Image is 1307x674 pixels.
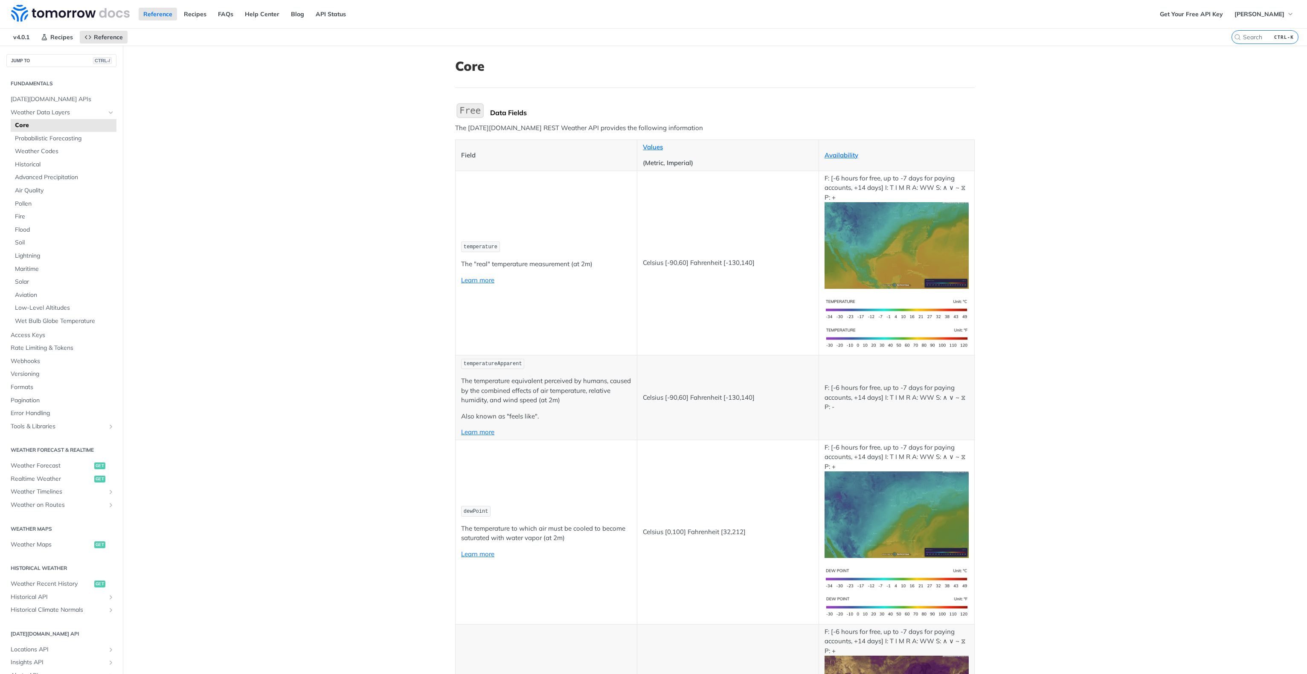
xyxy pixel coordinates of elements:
button: Show subpages for Weather Timelines [107,488,114,495]
span: Insights API [11,658,105,667]
a: Lightning [11,250,116,262]
span: [PERSON_NAME] [1234,10,1284,18]
p: F: [-6 hours for free, up to -7 days for paying accounts, +14 days] I: T I M R A: WW S: ∧ ∨ ~ ⧖ P: + [825,174,969,289]
span: Solar [15,278,114,286]
span: get [94,581,105,587]
p: The temperature to which air must be cooled to become saturated with water vapor (at 2m) [461,524,631,543]
span: Webhooks [11,357,114,366]
span: Rate Limiting & Tokens [11,344,114,352]
a: Advanced Precipitation [11,171,116,184]
p: Also known as "feels like". [461,412,631,421]
a: Realtime Weatherget [6,473,116,485]
a: Blog [286,8,309,20]
a: Weather Mapsget [6,538,116,551]
span: Fire [15,212,114,221]
span: Low-Level Altitudes [15,304,114,312]
a: Formats [6,381,116,394]
span: Tools & Libraries [11,422,105,431]
span: Weather Data Layers [11,108,105,117]
span: Historical Climate Normals [11,606,105,614]
a: Wet Bulb Globe Temperature [11,315,116,328]
span: Air Quality [15,186,114,195]
a: Probabilistic Forecasting [11,132,116,145]
a: Availability [825,151,858,159]
span: Pollen [15,200,114,208]
a: Air Quality [11,184,116,197]
span: Flood [15,226,114,234]
a: Access Keys [6,329,116,342]
a: Low-Level Altitudes [11,302,116,314]
p: The "real" temperature measurement (at 2m) [461,259,631,269]
span: Weather Timelines [11,488,105,496]
a: Reference [139,8,177,20]
a: Pollen [11,198,116,210]
span: dewPoint [464,508,488,514]
a: Weather TimelinesShow subpages for Weather Timelines [6,485,116,498]
button: [PERSON_NAME] [1230,8,1298,20]
button: JUMP TOCTRL-/ [6,54,116,67]
button: Show subpages for Tools & Libraries [107,423,114,430]
p: Celsius [-90,60] Fahrenheit [-130,140] [643,393,813,403]
span: Maritime [15,265,114,273]
button: Show subpages for Historical Climate Normals [107,607,114,613]
a: Recipes [179,8,211,20]
span: temperature [464,244,497,250]
p: Celsius [-90,60] Fahrenheit [-130,140] [643,258,813,268]
span: temperatureApparent [464,361,522,367]
span: Weather Recent History [11,580,92,588]
p: Field [461,151,631,160]
a: [DATE][DOMAIN_NAME] APIs [6,93,116,106]
p: F: [-6 hours for free, up to -7 days for paying accounts, +14 days] I: T I M R A: WW S: ∧ ∨ ~ ⧖ P: - [825,383,969,412]
a: Flood [11,224,116,236]
a: Locations APIShow subpages for Locations API [6,643,116,656]
span: Formats [11,383,114,392]
a: API Status [311,8,351,20]
p: F: [-6 hours for free, up to -7 days for paying accounts, +14 days] I: T I M R A: WW S: ∧ ∨ ~ ⧖ P: + [825,443,969,558]
p: (Metric, Imperial) [643,158,813,168]
span: Expand image [825,333,969,341]
a: FAQs [213,8,238,20]
a: Weather on RoutesShow subpages for Weather on Routes [6,499,116,511]
span: Aviation [15,291,114,299]
span: Advanced Precipitation [15,173,114,182]
a: Learn more [461,550,494,558]
a: Learn more [461,428,494,436]
a: Weather Data LayersHide subpages for Weather Data Layers [6,106,116,119]
h2: [DATE][DOMAIN_NAME] API [6,630,116,638]
span: Versioning [11,370,114,378]
a: Get Your Free API Key [1155,8,1228,20]
span: Error Handling [11,409,114,418]
a: Help Center [240,8,284,20]
span: Weather Maps [11,540,92,549]
button: Show subpages for Historical API [107,594,114,601]
a: Recipes [36,31,78,44]
img: Tomorrow.io Weather API Docs [11,5,130,22]
a: Rate Limiting & Tokens [6,342,116,354]
span: Recipes [50,33,73,41]
a: Weather Recent Historyget [6,578,116,590]
span: Pagination [11,396,114,405]
span: Expand image [825,602,969,610]
h2: Weather Maps [6,525,116,533]
span: Probabilistic Forecasting [15,134,114,143]
a: Historical Climate NormalsShow subpages for Historical Climate Normals [6,604,116,616]
p: Celsius [0,100] Fahrenheit [32,212] [643,527,813,537]
a: Webhooks [6,355,116,368]
a: Pagination [6,394,116,407]
a: Fire [11,210,116,223]
div: Data Fields [490,108,975,117]
a: Tools & LibrariesShow subpages for Tools & Libraries [6,420,116,433]
span: v4.0.1 [9,31,34,44]
span: Weather on Routes [11,501,105,509]
a: Weather Codes [11,145,116,158]
span: Historical [15,160,114,169]
span: Reference [94,33,123,41]
p: The temperature equivalent perceived by humans, caused by the combined effects of air temperature... [461,376,631,405]
a: Learn more [461,276,494,284]
span: Weather Codes [15,147,114,156]
span: Soil [15,238,114,247]
a: Historical APIShow subpages for Historical API [6,591,116,604]
a: Reference [80,31,128,44]
button: Show subpages for Weather on Routes [107,502,114,508]
a: Solar [11,276,116,288]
